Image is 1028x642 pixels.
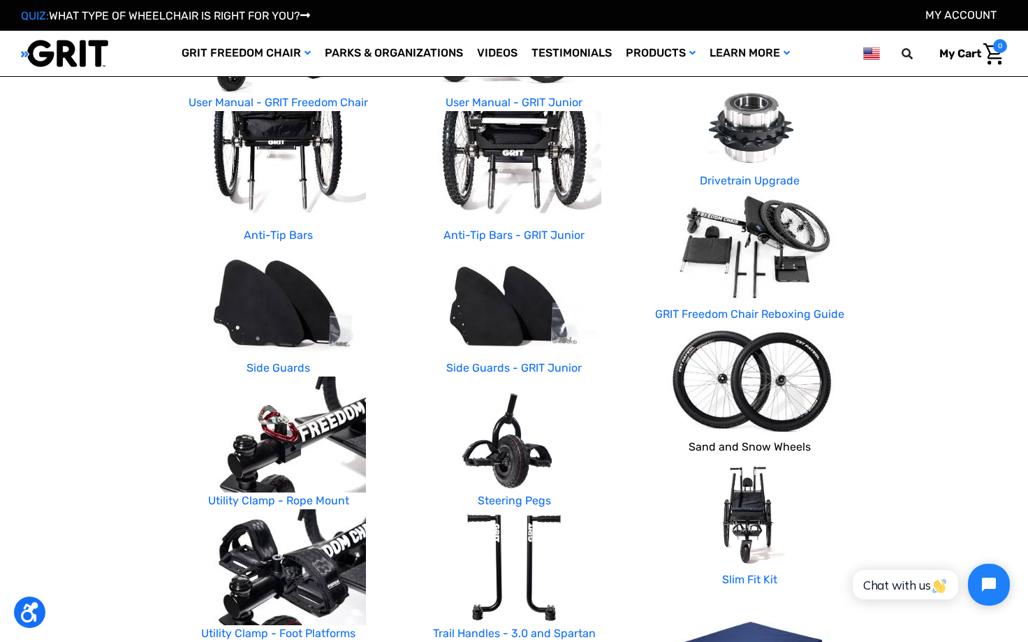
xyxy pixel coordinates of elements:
[863,45,880,62] img: us.png
[433,627,596,640] a: Trail Handles - 3.0 and Spartan
[689,440,811,453] a: Sand and Snow Wheels
[478,494,551,507] a: Steering Pegs
[655,64,844,78] a: GRIT Freedom Chair Pro Instructions
[908,39,929,68] input: Search
[446,96,582,109] a: User Manual - GRIT Junior
[939,47,981,60] span: My Cart
[925,8,997,22] a: Account
[703,31,797,76] a: Learn More
[722,573,777,586] a: Slim Fit Kit
[446,361,582,374] a: Side Guards - GRIT Junior
[201,627,355,640] a: Utility Clamp - Foot Platforms
[208,494,349,507] a: Utility Clamp - Rope Mount
[983,43,1004,65] img: Cart
[21,9,49,22] span: QUIZ:
[700,174,800,187] a: Drivetrain Upgrade
[837,552,1022,618] iframe: Tidio Chat
[993,39,1007,53] span: 0
[21,9,310,22] a: QUIZ:WHAT TYPE OF WHEELCHAIR IS RIGHT FOR YOU?
[247,361,310,374] a: Side Guards
[175,31,318,76] a: GRIT Freedom Chair
[470,31,524,76] a: Videos
[21,39,108,68] img: GRIT All-Terrain Wheelchair and Mobility Equipment
[244,228,313,242] a: Anti-Tip Bars
[619,31,703,76] a: Products
[443,228,585,242] a: Anti-Tip Bars - GRIT Junior
[524,31,619,76] a: Testimonials
[655,307,844,321] a: GRIT Freedom Chair Reboxing Guide
[929,39,1007,68] a: Cart with 0 items
[318,31,470,76] a: Parks & Organizations
[189,96,368,109] a: User Manual - GRIT Freedom Chair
